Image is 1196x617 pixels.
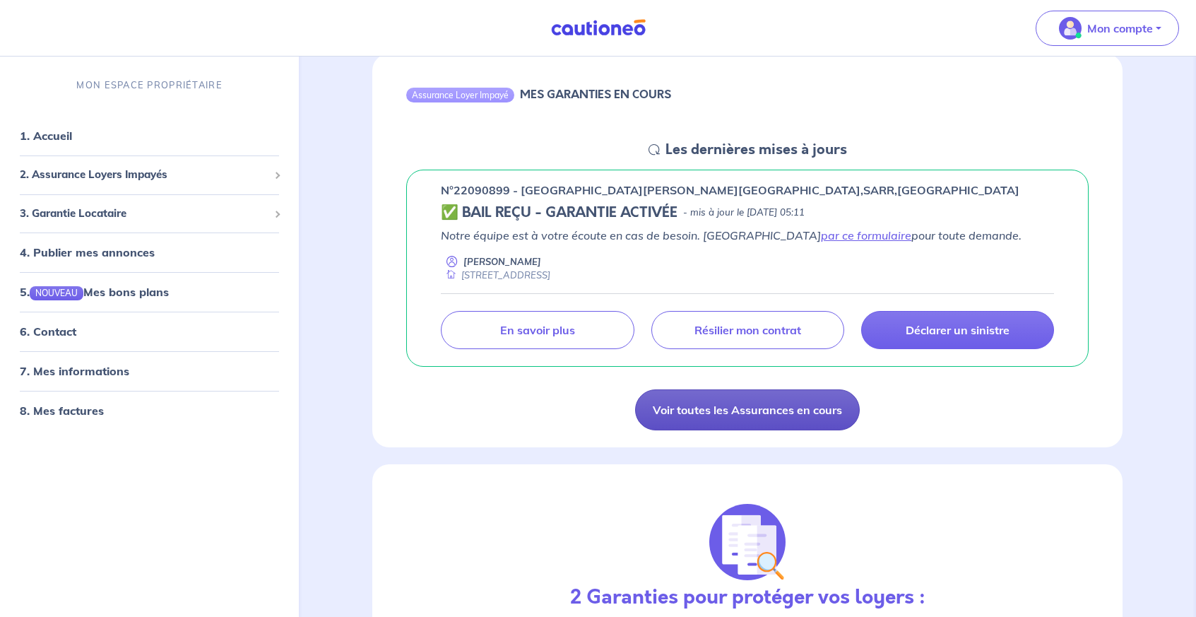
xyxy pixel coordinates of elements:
[545,19,651,37] img: Cautioneo
[6,122,293,150] div: 1. Accueil
[6,161,293,189] div: 2. Assurance Loyers Impayés
[20,206,268,222] span: 3. Garantie Locataire
[20,365,129,379] a: 7. Mes informations
[441,182,1019,199] p: n°22090899 - [GEOGRAPHIC_DATA][PERSON_NAME][GEOGRAPHIC_DATA],SARR,[GEOGRAPHIC_DATA]
[570,586,925,610] h3: 2 Garanties pour protéger vos loyers :
[6,397,293,425] div: 8. Mes factures
[1036,11,1179,46] button: illu_account_valid_menu.svgMon compte
[1087,20,1153,37] p: Mon compte
[6,278,293,306] div: 5.NOUVEAUMes bons plans
[1059,17,1082,40] img: illu_account_valid_menu.svg
[20,285,169,299] a: 5.NOUVEAUMes bons plans
[441,227,1054,244] p: Notre équipe est à votre écoute en cas de besoin. [GEOGRAPHIC_DATA] pour toute demande.
[683,206,805,220] p: - mis à jour le [DATE] 05:11
[6,358,293,386] div: 7. Mes informations
[463,255,541,269] p: [PERSON_NAME]
[20,245,155,259] a: 4. Publier mes annonces
[709,504,786,580] img: justif-loupe
[6,318,293,346] div: 6. Contact
[406,88,514,102] div: Assurance Loyer Impayé
[635,389,860,430] a: Voir toutes les Assurances en cours
[861,311,1054,349] a: Déclarer un sinistre
[20,325,76,339] a: 6. Contact
[6,238,293,266] div: 4. Publier mes annonces
[821,228,911,242] a: par ce formulaire
[6,200,293,228] div: 3. Garantie Locataire
[76,78,222,92] p: MON ESPACE PROPRIÉTAIRE
[441,204,1054,221] div: state: CONTRACT-VALIDATED, Context: ,MAYBE-CERTIFICATE,,LESSOR-DOCUMENTS,IS-ODEALIM
[906,323,1010,337] p: Déclarer un sinistre
[651,311,844,349] a: Résilier mon contrat
[20,129,72,143] a: 1. Accueil
[665,141,847,158] h5: Les dernières mises à jours
[441,204,677,221] h5: ✅ BAIL REÇU - GARANTIE ACTIVÉE
[520,88,671,101] h6: MES GARANTIES EN COURS
[441,311,634,349] a: En savoir plus
[500,323,575,337] p: En savoir plus
[694,323,801,337] p: Résilier mon contrat
[441,269,550,282] div: [STREET_ADDRESS]
[20,404,104,418] a: 8. Mes factures
[20,167,268,183] span: 2. Assurance Loyers Impayés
